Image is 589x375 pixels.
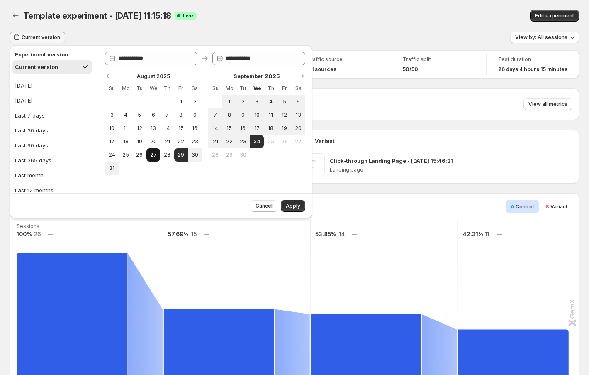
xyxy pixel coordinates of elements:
span: Th [163,85,170,92]
span: 22 [178,138,185,145]
button: Thursday August 7 2025 [160,108,174,122]
button: Tuesday September 16 2025 [236,122,250,135]
button: Back [10,10,22,22]
span: 20 [295,125,302,132]
span: 29 [226,152,233,158]
span: 31 [108,165,115,172]
span: 12 [281,112,288,118]
span: 26 [136,152,143,158]
span: 15 [178,125,185,132]
button: Friday September 5 2025 [277,95,291,108]
div: Last 30 days [15,126,48,135]
th: Thursday [264,82,277,95]
span: 4 [122,112,129,118]
span: 24 [108,152,115,158]
div: Last 90 days [15,141,48,150]
button: Saturday August 2 2025 [188,95,202,108]
div: Last 365 days [15,156,51,164]
span: 10 [108,125,115,132]
h4: All sources [307,66,336,73]
th: Thursday [160,82,174,95]
th: Tuesday [236,82,250,95]
span: 4 [267,98,274,105]
span: 1 [226,98,233,105]
span: 8 [226,112,233,118]
span: We [253,85,260,92]
button: View by: All sessions [510,32,579,43]
span: 11 [122,125,129,132]
span: 2 [191,98,198,105]
span: Tu [239,85,246,92]
span: 3 [253,98,260,105]
span: 25 [122,152,129,158]
button: Last 30 days [12,124,95,137]
a: Test duration26 days 4 hours 15 minutes [498,55,567,74]
th: Saturday [188,82,202,95]
button: Monday September 15 2025 [222,122,236,135]
button: Thursday August 21 2025 [160,135,174,148]
h2: Experiment version [15,50,90,59]
button: Wednesday September 17 2025 [250,122,264,135]
text: 57.69% [168,230,189,238]
span: 20 [150,138,157,145]
button: Last 90 days [12,139,95,152]
button: Saturday August 23 2025 [188,135,202,148]
span: 8 [178,112,185,118]
span: 19 [281,125,288,132]
button: Monday September 1 2025 [222,95,236,108]
button: Last month [12,169,95,182]
button: Monday August 11 2025 [119,122,132,135]
button: Monday August 18 2025 [119,135,132,148]
button: Friday August 15 2025 [174,122,188,135]
button: Last 365 days [12,154,95,167]
span: Control [516,203,534,210]
th: Sunday [105,82,119,95]
span: 26 [281,138,288,145]
th: Monday [119,82,132,95]
span: 11 [267,112,274,118]
button: [DATE] [12,94,95,107]
button: Last 7 days [12,109,95,122]
span: 17 [253,125,260,132]
text: 100% [17,230,32,238]
button: Thursday September 25 2025 [264,135,277,148]
button: Friday September 19 2025 [277,122,291,135]
th: Friday [174,82,188,95]
span: 13 [150,125,157,132]
span: A [511,203,514,210]
span: Edit experiment [535,12,574,19]
span: 6 [150,112,157,118]
button: Wednesday September 10 2025 [250,108,264,122]
span: 19 [136,138,143,145]
button: Wednesday September 3 2025 [250,95,264,108]
button: Thursday August 14 2025 [160,122,174,135]
span: Su [212,85,219,92]
span: Traffic split [403,56,475,63]
button: Wednesday August 6 2025 [146,108,160,122]
span: Live [183,12,193,19]
text: 53.85% [315,230,336,238]
a: Traffic split50/50 [403,55,475,74]
button: Saturday September 13 2025 [292,108,305,122]
span: Sa [191,85,198,92]
button: Current version [10,32,65,43]
th: Tuesday [133,82,146,95]
span: 27 [295,138,302,145]
button: Show previous month, July 2025 [103,70,115,82]
span: Sa [295,85,302,92]
span: 3 [108,112,115,118]
span: 26 days 4 hours 15 minutes [498,66,567,73]
text: Sessions [17,223,39,229]
button: Show next month, October 2025 [295,70,307,82]
span: 13 [295,112,302,118]
span: Apply [286,203,300,209]
button: Monday September 8 2025 [222,108,236,122]
button: Monday August 4 2025 [119,108,132,122]
button: Friday September 26 2025 [277,135,291,148]
span: 23 [191,138,198,145]
button: Sunday August 31 2025 [105,162,119,175]
span: 18 [267,125,274,132]
th: Monday [222,82,236,95]
button: Cancel [251,200,277,212]
div: Last 7 days [15,111,45,120]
